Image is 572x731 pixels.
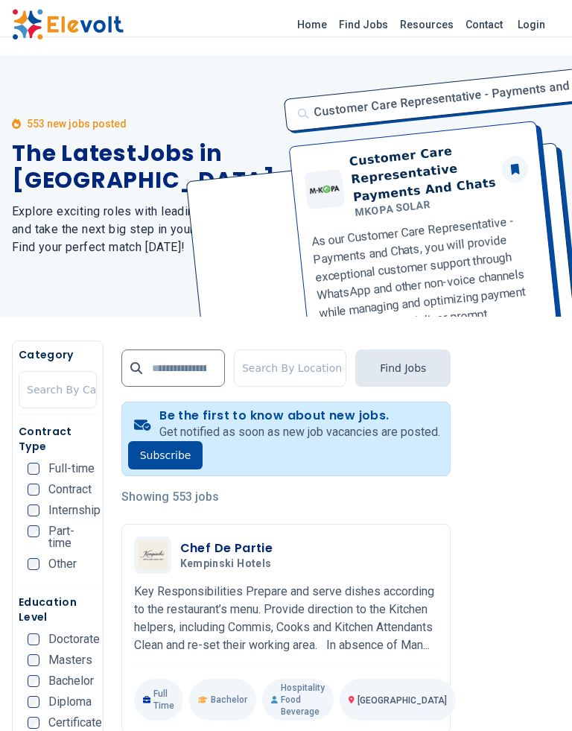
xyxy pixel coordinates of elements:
span: Doctorate [48,633,100,645]
a: Login [509,10,554,39]
h5: Contract Type [19,424,97,454]
p: Full Time [134,679,184,721]
iframe: Chat Widget [498,659,572,731]
h5: Category [19,347,97,362]
h1: The Latest Jobs in [GEOGRAPHIC_DATA] [12,140,276,194]
span: Bachelor [211,694,247,706]
img: Elevolt [12,9,124,40]
span: Diploma [48,696,92,708]
a: Find Jobs [333,13,394,37]
p: 553 new jobs posted [27,116,127,131]
input: Doctorate [28,633,39,645]
span: Contract [48,484,92,496]
p: Showing 553 jobs [121,488,451,506]
input: Full-time [28,463,39,475]
button: Find Jobs [355,349,451,387]
a: Home [291,13,333,37]
input: Part-time [28,525,39,537]
span: Internship [48,504,101,516]
span: Kempinski Hotels [180,557,272,571]
h2: Explore exciting roles with leading companies and take the next big step in your career. Find you... [12,203,276,256]
span: Certificate [48,717,102,729]
h3: Chef De Partie [180,539,278,557]
span: Part-time [48,525,97,549]
p: Get notified as soon as new job vacancies are posted. [159,423,440,441]
p: Hospitality Food Beverage [262,679,334,721]
span: Bachelor [48,675,94,687]
input: Diploma [28,696,39,708]
input: Bachelor [28,675,39,687]
input: Certificate [28,717,39,729]
a: Kempinski HotelsChef De PartieKempinski HotelsKey Responsibilities Prepare and serve dishes accor... [134,537,439,721]
input: Internship [28,504,39,516]
input: Other [28,558,39,570]
input: Contract [28,484,39,496]
a: Resources [394,13,460,37]
input: Masters [28,654,39,666]
p: Key Responsibilities Prepare and serve dishes according to the restaurant’s menu. Provide directi... [134,583,439,654]
span: Masters [48,654,92,666]
img: Kempinski Hotels [138,540,168,570]
h4: Be the first to know about new jobs. [159,408,440,423]
span: Other [48,558,77,570]
span: [GEOGRAPHIC_DATA] [357,695,447,706]
span: Full-time [48,463,95,475]
h5: Education Level [19,595,97,624]
a: Contact [460,13,509,37]
button: Subscribe [128,441,203,469]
